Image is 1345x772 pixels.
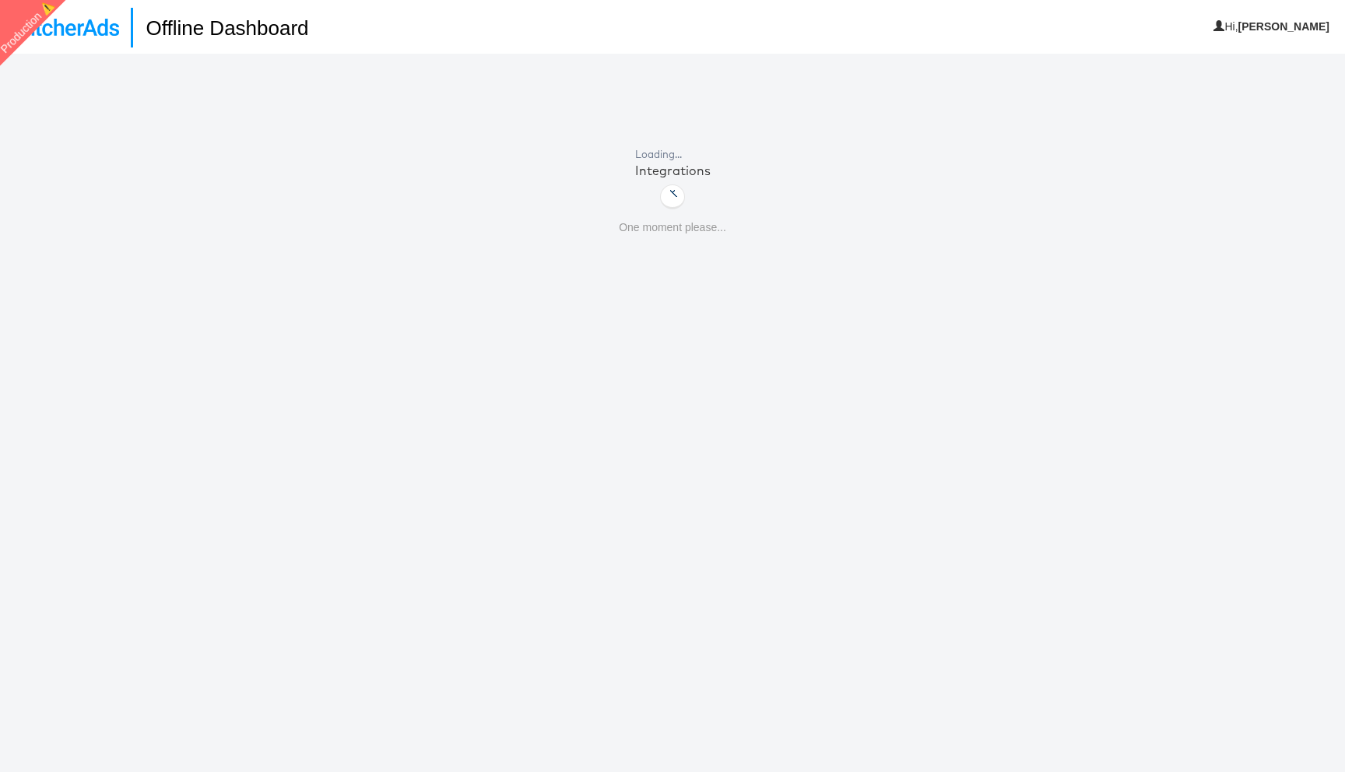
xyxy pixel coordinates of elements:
[619,220,726,236] p: One moment please...
[131,8,308,47] h1: Offline Dashboard
[12,19,119,36] img: StitcherAds
[635,147,711,162] div: Loading...
[1238,20,1329,33] b: [PERSON_NAME]
[635,162,711,180] div: Integrations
